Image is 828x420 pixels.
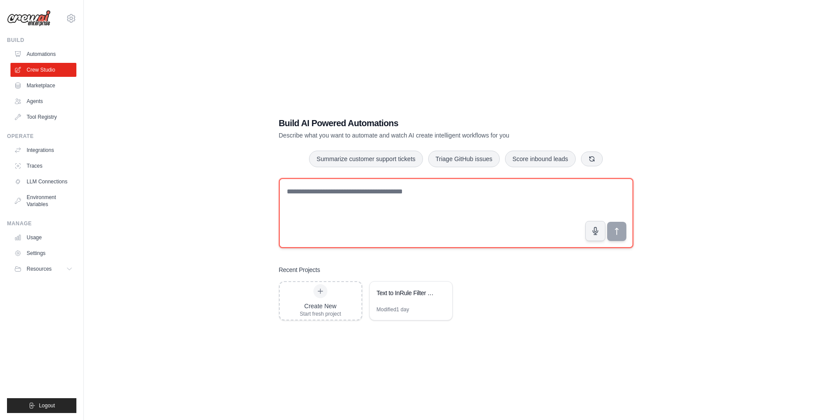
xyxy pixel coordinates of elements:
button: Score inbound leads [505,151,576,167]
a: Agents [10,94,76,108]
a: Usage [10,231,76,244]
a: Integrations [10,143,76,157]
h1: Build AI Powered Automations [279,117,572,129]
div: Create New [300,302,341,310]
a: Crew Studio [10,63,76,77]
a: Environment Variables [10,190,76,211]
span: Resources [27,265,52,272]
a: Marketplace [10,79,76,93]
div: Build [7,37,76,44]
span: Logout [39,402,55,409]
a: Tool Registry [10,110,76,124]
div: Start fresh project [300,310,341,317]
a: LLM Connections [10,175,76,189]
div: Modified 1 day [377,306,409,313]
button: Resources [10,262,76,276]
button: Triage GitHub issues [428,151,500,167]
img: Logo [7,10,51,27]
div: Operate [7,133,76,140]
h3: Recent Projects [279,265,320,274]
button: Logout [7,398,76,413]
iframe: Chat Widget [784,378,828,420]
button: Click to speak your automation idea [585,221,605,241]
a: Traces [10,159,76,173]
a: Settings [10,246,76,260]
div: Text to InRule Filter Converter [377,289,436,297]
div: Manage [7,220,76,227]
button: Summarize customer support tickets [309,151,423,167]
button: Get new suggestions [581,151,603,166]
p: Describe what you want to automate and watch AI create intelligent workflows for you [279,131,572,140]
a: Automations [10,47,76,61]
